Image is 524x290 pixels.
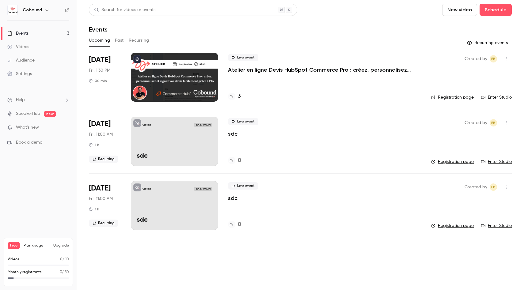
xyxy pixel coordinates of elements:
[228,156,241,165] a: 0
[44,111,56,117] span: new
[16,124,39,131] span: What's new
[194,123,212,127] span: [DATE] 11:00 AM
[7,71,32,77] div: Settings
[8,269,42,275] p: Monthly registrants
[24,243,50,248] span: Plan usage
[16,139,42,146] span: Book a demo
[481,94,512,100] a: Enter Studio
[89,196,113,202] span: Fri, 11:00 AM
[89,156,118,163] span: Recurring
[89,181,121,230] div: Sep 26 Fri, 11:00 AM (Europe/Paris)
[89,67,110,73] span: Fri, 1:30 PM
[60,270,62,274] span: 3
[94,7,155,13] div: Search for videos or events
[8,242,20,249] span: Free
[89,142,99,147] div: 1 h
[194,187,212,191] span: [DATE] 11:00 AM
[7,57,35,63] div: Audience
[115,36,124,45] button: Past
[491,119,496,126] span: EB
[131,181,218,230] a: sdcCobound[DATE] 11:00 AMsdc
[228,182,258,190] span: Live event
[142,187,151,190] p: Cobound
[137,152,212,160] p: sdc
[490,119,497,126] span: Edouard Brunetot
[228,92,241,100] a: 3
[89,183,111,193] span: [DATE]
[238,220,241,229] h4: 0
[137,216,212,224] p: sdc
[89,78,107,83] div: 30 min
[491,183,496,191] span: EB
[60,257,69,262] p: / 10
[228,220,241,229] a: 0
[480,4,512,16] button: Schedule
[228,118,258,125] span: Live event
[7,30,28,36] div: Events
[53,243,69,248] button: Upgrade
[491,55,496,62] span: EB
[238,92,241,100] h4: 3
[142,123,151,126] p: Cobound
[464,38,512,48] button: Recurring events
[442,4,477,16] button: New video
[228,54,258,61] span: Live event
[16,97,25,103] span: Help
[89,55,111,65] span: [DATE]
[89,26,108,33] h1: Events
[89,117,121,166] div: Sep 19 Fri, 11:00 AM (Europe/Paris)
[7,44,29,50] div: Videos
[465,183,487,191] span: Created by
[129,36,149,45] button: Recurring
[62,125,69,130] iframe: Noticeable Trigger
[89,53,121,102] div: Sep 12 Fri, 1:30 PM (Europe/Paris)
[228,66,412,73] a: Atelier en ligne Devis HubSpot Commerce Pro : créez, personnalisez et [PERSON_NAME] devis facilem...
[89,36,110,45] button: Upcoming
[431,94,474,100] a: Registration page
[23,7,42,13] h6: Cobound
[8,257,19,262] p: Videos
[490,183,497,191] span: Edouard Brunetot
[60,269,69,275] p: / 30
[490,55,497,62] span: Edouard Brunetot
[431,159,474,165] a: Registration page
[16,111,40,117] a: SpeakerHub
[228,130,237,137] a: sdc
[60,258,63,261] span: 0
[238,156,241,165] h4: 0
[431,223,474,229] a: Registration page
[8,5,17,15] img: Cobound
[228,194,237,202] a: sdc
[7,97,69,103] li: help-dropdown-opener
[89,131,113,137] span: Fri, 11:00 AM
[465,119,487,126] span: Created by
[465,55,487,62] span: Created by
[89,220,118,227] span: Recurring
[131,117,218,166] a: sdcCobound[DATE] 11:00 AMsdc
[89,207,99,212] div: 1 h
[481,159,512,165] a: Enter Studio
[481,223,512,229] a: Enter Studio
[89,119,111,129] span: [DATE]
